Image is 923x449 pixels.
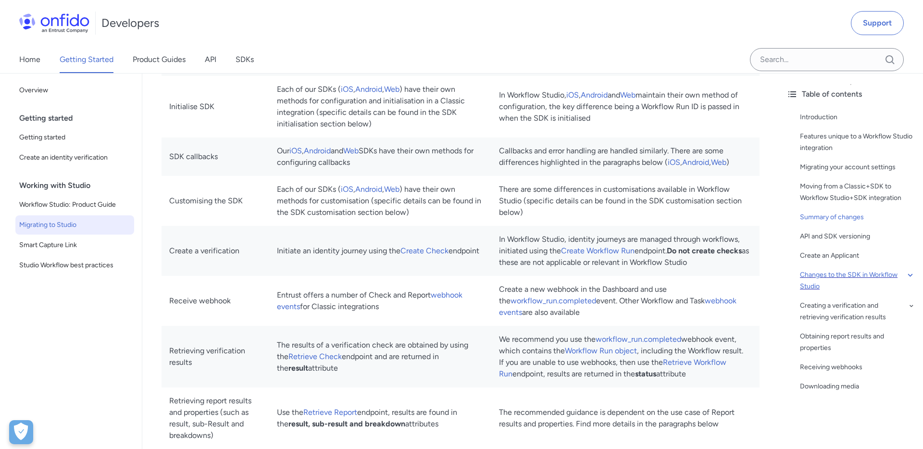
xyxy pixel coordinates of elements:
[800,231,915,242] a: API and SDK versioning
[269,137,491,176] td: Our , and SDKs have their own methods for configuring callbacks
[565,346,637,355] a: Workflow Run object
[566,90,579,100] a: iOS
[800,362,915,373] a: Receiving webhooks
[355,185,382,194] a: Android
[162,76,269,137] td: Initialise SDK
[19,132,130,143] span: Getting started
[511,296,596,305] a: workflow_run.completed
[9,420,33,444] div: Cookie Preferences
[400,246,449,255] a: Create Check
[384,185,399,194] a: Web
[800,131,915,154] a: Features unique to a Workflow Studio integration
[15,215,134,235] a: Migrating to Studio
[800,331,915,354] a: Obtaining report results and properties
[786,88,915,100] div: Table of contents
[635,369,656,378] strong: status
[269,76,491,137] td: Each of our SDKs ( , , ) have their own methods for configuration and initialisation in a Classic...
[162,226,269,276] td: Create a verification
[303,408,357,417] a: Retrieve Report
[19,239,130,251] span: Smart Capture Link
[800,300,915,323] a: Creating a verification and retrieving verification results
[236,46,254,73] a: SDKs
[162,387,269,449] td: Retrieving report results and properties (such as result, sub-Result and breakdowns)
[15,236,134,255] a: Smart Capture Link
[19,199,130,211] span: Workflow Studio: Product Guide
[682,158,709,167] a: Android
[304,146,331,155] a: Android
[491,176,760,226] td: There are some differences in customisations available in Workflow Studio (specific details can b...
[341,85,353,94] a: iOS
[800,381,915,392] a: Downloading media
[800,269,915,292] a: Changes to the SDK in Workflow Studio
[491,226,760,276] td: In Workflow Studio, identity journeys are managed through workflows, initiated using the endpoint...
[581,90,608,100] a: Android
[19,13,89,33] img: Onfido Logo
[9,420,33,444] button: Open Preferences
[19,46,40,73] a: Home
[499,358,726,378] a: Retrieve Workflow Run
[800,250,915,262] a: Create an Applicant
[19,152,130,163] span: Create an identity verification
[15,148,134,167] a: Create an identity verification
[800,162,915,173] a: Migrating your account settings
[289,146,302,155] a: iOS
[288,363,308,373] strong: result
[384,85,399,94] a: Web
[341,185,353,194] a: iOS
[491,76,760,137] td: In Workflow Studio, , and maintain their own method of configuration, the key difference being a ...
[851,11,904,35] a: Support
[288,419,405,428] strong: result, sub-result and breakdown
[162,326,269,387] td: Retrieving verification results
[800,112,915,123] a: Introduction
[711,158,726,167] a: Web
[668,158,680,167] a: iOS
[205,46,216,73] a: API
[355,85,382,94] a: Android
[269,176,491,226] td: Each of our SDKs ( , , ) have their own methods for customisation (specific details can be found ...
[277,290,462,311] a: webhook events
[269,226,491,276] td: Initiate an identity journey using the endpoint
[288,352,342,361] a: Retrieve Check
[162,176,269,226] td: Customising the SDK
[750,48,904,71] input: Onfido search input field
[343,146,359,155] a: Web
[15,256,134,275] a: Studio Workflow best practices
[667,246,742,255] strong: Do not create checks
[19,85,130,96] span: Overview
[800,181,915,204] a: Moving from a Classic+SDK to Workflow Studio+SDK integration
[620,90,636,100] a: Web
[491,137,760,176] td: Callbacks and error handling are handled similarly. There are some differences highlighted in the...
[101,15,159,31] h1: Developers
[491,276,760,326] td: Create a new webhook in the Dashboard and use the event. Other Workflow and Task are also available
[499,296,736,317] a: webhook events
[269,387,491,449] td: Use the endpoint, results are found in the attributes
[19,109,138,128] div: Getting started
[19,176,138,195] div: Working with Studio
[15,81,134,100] a: Overview
[133,46,186,73] a: Product Guides
[19,219,130,231] span: Migrating to Studio
[15,195,134,214] a: Workflow Studio: Product Guide
[491,326,760,387] td: We recommend you use the webhook event, which contains the , including the Workflow result. If yo...
[269,326,491,387] td: The results of a verification check are obtained by using the endpoint and are returned in the at...
[800,212,915,223] a: Summary of changes
[60,46,113,73] a: Getting Started
[162,137,269,176] td: SDK callbacks
[596,335,681,344] a: workflow_run.completed
[19,260,130,271] span: Studio Workflow best practices
[15,128,134,147] a: Getting started
[491,387,760,449] td: The recommended guidance is dependent on the use case of Report results and properties. Find more...
[162,276,269,326] td: Receive webhook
